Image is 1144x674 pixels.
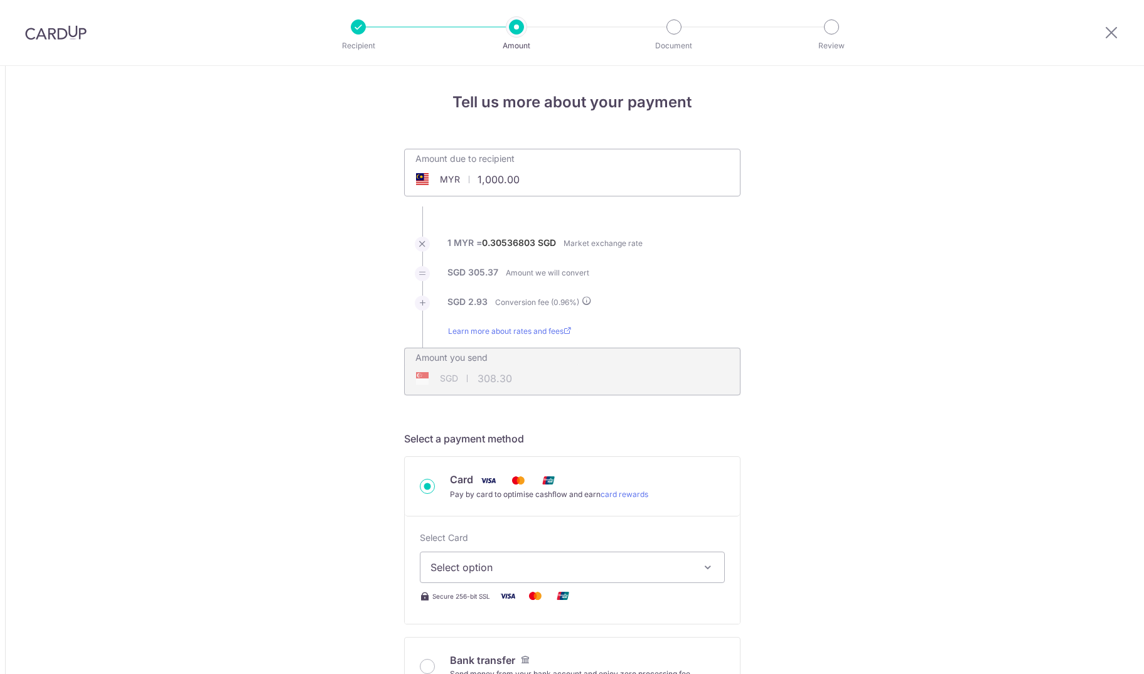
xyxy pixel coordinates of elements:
[468,296,488,308] label: 2.93
[628,40,720,52] p: Document
[312,40,405,52] p: Recipient
[447,266,466,279] label: SGD
[448,325,571,348] a: Learn more about rates and fees
[440,173,460,186] span: MYR
[468,266,498,279] label: 305.37
[564,237,643,250] label: Market exchange rate
[536,473,561,488] img: Union Pay
[785,40,878,52] p: Review
[495,296,592,309] label: Conversion fee ( %)
[432,591,490,601] span: Secure 256-bit SSL
[447,237,556,257] label: 1 MYR =
[450,654,515,666] span: Bank transfer
[25,25,87,40] img: CardUp
[506,473,531,488] img: Mastercard
[420,532,468,543] span: translation missing: en.payables.payment_networks.credit_card.summary.labels.select_card
[550,588,575,604] img: Union Pay
[538,237,556,249] label: SGD
[476,473,501,488] img: Visa
[415,152,515,165] label: Amount due to recipient
[420,552,725,583] button: Select option
[404,431,740,446] h5: Select a payment method
[404,91,740,114] h4: Tell us more about your payment
[415,351,488,364] label: Amount you send
[495,588,520,604] img: Visa
[430,560,692,575] span: Select option
[482,237,535,249] label: 0.30536803
[601,489,648,499] a: card rewards
[506,267,589,279] label: Amount we will convert
[523,588,548,604] img: Mastercard
[450,473,473,486] span: Card
[447,296,466,308] label: SGD
[553,297,569,307] span: 0.96
[470,40,563,52] p: Amount
[450,488,648,501] div: Pay by card to optimise cashflow and earn
[440,372,458,385] span: SGD
[420,472,725,501] div: Card Visa Mastercard Union Pay Pay by card to optimise cashflow and earncard rewards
